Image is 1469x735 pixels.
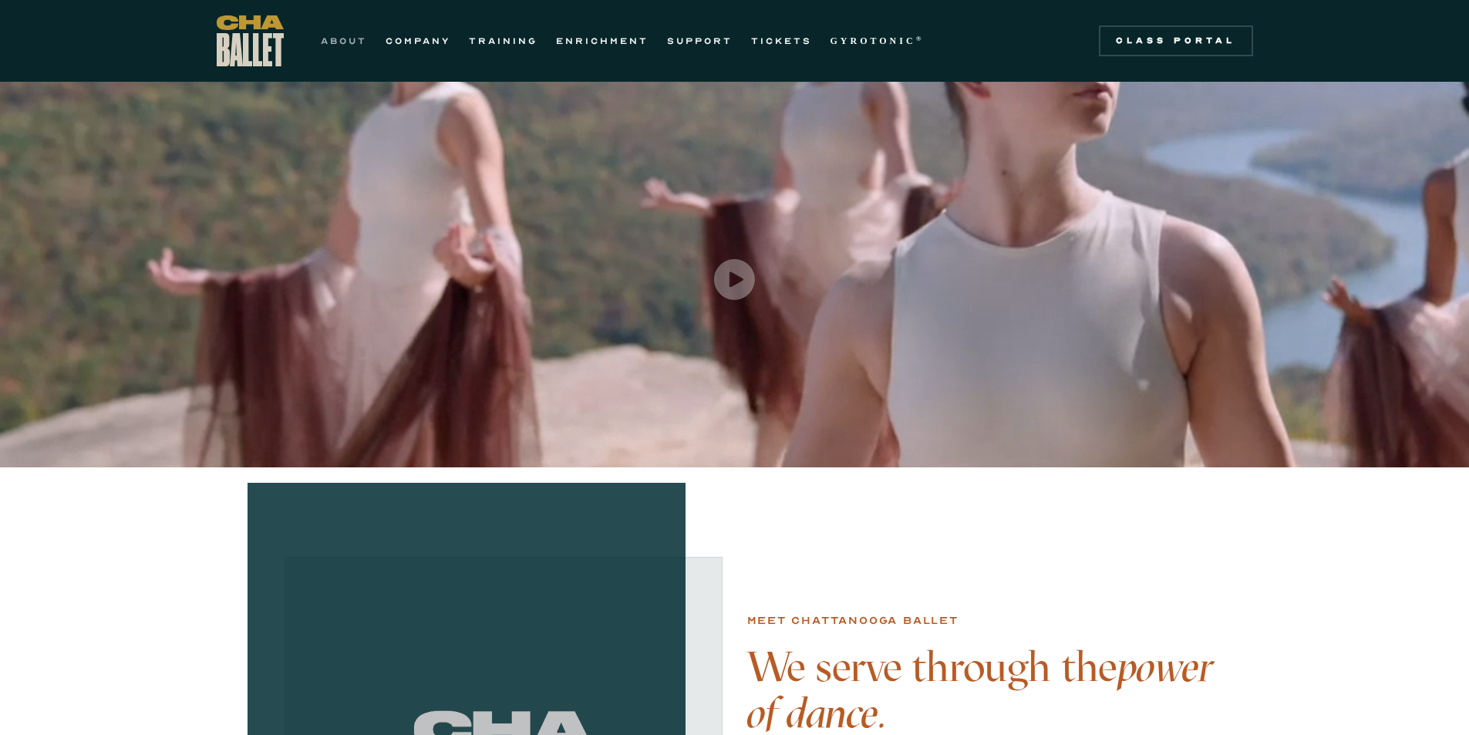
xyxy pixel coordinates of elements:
[469,32,537,50] a: TRAINING
[831,35,916,46] strong: GYROTONIC
[556,32,649,50] a: ENRICHMENT
[831,32,925,50] a: GYROTONIC®
[667,32,733,50] a: SUPPORT
[386,32,450,50] a: COMPANY
[747,612,959,630] div: Meet chattanooga ballet
[1108,35,1244,47] div: Class Portal
[1099,25,1253,56] a: Class Portal
[217,15,284,66] a: home
[916,35,925,42] sup: ®
[751,32,812,50] a: TICKETS
[321,32,367,50] a: ABOUT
